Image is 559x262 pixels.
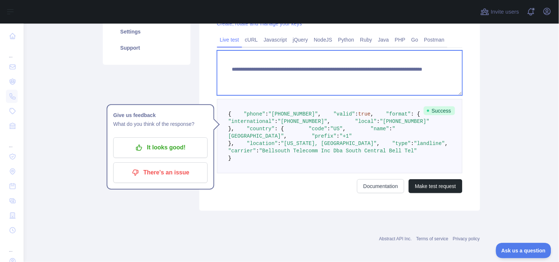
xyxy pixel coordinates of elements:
[112,24,182,40] a: Settings
[247,126,275,132] span: "country"
[377,118,380,124] span: :
[228,141,235,146] span: },
[491,8,519,16] span: Invite users
[335,34,357,46] a: Python
[409,179,462,193] button: Make test request
[408,34,421,46] a: Go
[337,133,340,139] span: :
[113,163,207,183] button: There's an issue
[380,118,429,124] span: "[PHONE_NUMBER]"
[217,21,302,26] a: Create, rotate and manage your keys
[375,34,392,46] a: Java
[112,40,182,56] a: Support
[421,34,447,46] a: Postman
[228,118,275,124] span: "international"
[256,148,259,154] span: :
[311,34,335,46] a: NodeJS
[355,111,358,117] span: :
[119,167,202,179] p: There's an issue
[377,141,380,146] span: ,
[259,148,417,154] span: "Bellsouth Telecomm Inc Dba South Central Bell Tel"
[327,118,330,124] span: ,
[343,126,346,132] span: ,
[6,238,18,253] div: ...
[357,34,375,46] a: Ruby
[290,34,311,46] a: jQuery
[411,111,420,117] span: : {
[113,120,207,129] p: What do you think of the response?
[228,111,231,117] span: {
[453,236,480,241] a: Privacy policy
[379,236,412,241] a: Abstract API Inc.
[278,118,327,124] span: "[PHONE_NUMBER]"
[416,236,448,241] a: Terms of service
[386,111,411,117] span: "format"
[496,243,552,258] iframe: Toggle Customer Support
[275,126,284,132] span: : {
[119,142,202,154] p: It looks good!
[333,111,355,117] span: "valid"
[389,126,392,132] span: :
[355,118,377,124] span: "local"
[228,126,235,132] span: },
[281,141,377,146] span: "[US_STATE], [GEOGRAPHIC_DATA]"
[6,44,18,59] div: ...
[331,126,343,132] span: "US"
[113,111,207,120] h1: Give us feedback
[6,134,18,149] div: ...
[392,34,409,46] a: PHP
[371,111,374,117] span: ,
[284,133,287,139] span: ,
[113,138,207,158] button: It looks good!
[228,148,256,154] span: "carrier"
[269,111,318,117] span: "[PHONE_NUMBER]"
[309,126,327,132] span: "code"
[340,133,352,139] span: "+1"
[357,179,404,193] a: Documentation
[318,111,321,117] span: ,
[424,106,455,115] span: Success
[217,34,242,46] a: Live test
[275,118,278,124] span: :
[244,111,266,117] span: "phone"
[371,126,389,132] span: "name"
[479,6,521,18] button: Invite users
[358,111,371,117] span: true
[261,34,290,46] a: Javascript
[242,34,261,46] a: cURL
[228,155,231,161] span: }
[312,133,336,139] span: "prefix"
[278,141,281,146] span: :
[414,141,445,146] span: "landline"
[265,111,268,117] span: :
[445,141,448,146] span: ,
[327,126,330,132] span: :
[411,141,414,146] span: :
[392,141,411,146] span: "type"
[247,141,278,146] span: "location"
